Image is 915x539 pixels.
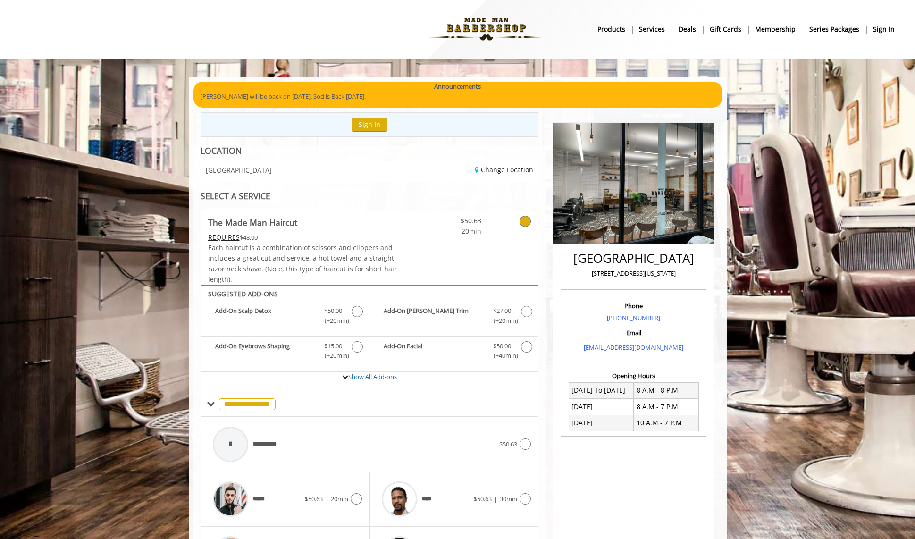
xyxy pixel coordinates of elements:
b: Add-On [PERSON_NAME] Trim [384,306,484,326]
p: [STREET_ADDRESS][US_STATE] [563,269,704,278]
h2: [GEOGRAPHIC_DATA] [563,252,704,265]
span: 20min [426,226,481,236]
span: $50.00 [324,306,342,316]
label: Add-On Beard Trim [374,306,533,328]
span: 30min [500,495,517,503]
h3: Email [563,329,704,336]
span: $50.00 [493,341,511,351]
b: Series packages [809,24,859,34]
span: (+20min ) [488,316,516,326]
a: MembershipMembership [748,22,803,36]
div: SELECT A SERVICE [201,192,539,201]
span: (+40min ) [488,351,516,361]
a: sign insign in [866,22,901,36]
h3: Opening Hours [561,372,706,379]
p: [PERSON_NAME] will be back on [DATE]. Sod is Back [DATE]. [201,92,715,101]
div: $48.00 [208,232,398,243]
b: SUGGESTED ADD-ONS [208,289,278,298]
td: [DATE] To [DATE] [569,382,634,398]
button: Sign In [352,118,387,131]
label: Add-On Eyebrows Shaping [206,341,364,363]
span: [GEOGRAPHIC_DATA] [206,167,272,174]
b: Add-On Scalp Detox [215,306,315,326]
b: Add-On Facial [384,341,484,361]
span: $50.63 [305,495,323,503]
a: Change Location [475,165,533,174]
a: [EMAIL_ADDRESS][DOMAIN_NAME] [584,343,683,352]
b: Membership [755,24,796,34]
b: products [597,24,625,34]
b: gift cards [710,24,741,34]
label: Add-On Facial [374,341,533,363]
span: $27.00 [493,306,511,316]
div: The Made Man Haircut Add-onS [201,285,539,373]
span: 20min [331,495,348,503]
a: Show All Add-ons [348,372,397,381]
a: Series packagesSeries packages [803,22,866,36]
h3: Phone [563,303,704,309]
td: 10 A.M - 7 P.M [634,415,699,431]
b: The Made Man Haircut [208,216,297,229]
td: 8 A.M - 8 P.M [634,382,699,398]
b: Services [639,24,665,34]
b: Add-On Eyebrows Shaping [215,341,315,361]
a: Gift cardsgift cards [703,22,748,36]
span: (+20min ) [319,351,347,361]
label: Add-On Scalp Detox [206,306,364,328]
b: Deals [679,24,696,34]
span: $50.63 [499,440,517,448]
b: sign in [873,24,895,34]
a: ServicesServices [632,22,672,36]
span: $15.00 [324,341,342,351]
span: $50.63 [426,216,481,226]
img: Made Man Barbershop logo [421,3,551,55]
b: Announcements [434,82,481,92]
span: Each haircut is a combination of scissors and clippers and includes a great cut and service, a ho... [208,243,397,284]
span: $50.63 [474,495,492,503]
b: LOCATION [201,145,242,156]
span: | [494,495,497,503]
a: Productsproducts [591,22,632,36]
td: [DATE] [569,399,634,415]
span: | [325,495,328,503]
span: This service needs some Advance to be paid before we block your appointment [208,233,240,242]
td: 8 A.M - 7 P.M [634,399,699,415]
a: DealsDeals [672,22,703,36]
a: [PHONE_NUMBER] [607,313,660,322]
td: [DATE] [569,415,634,431]
span: (+20min ) [319,316,347,326]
